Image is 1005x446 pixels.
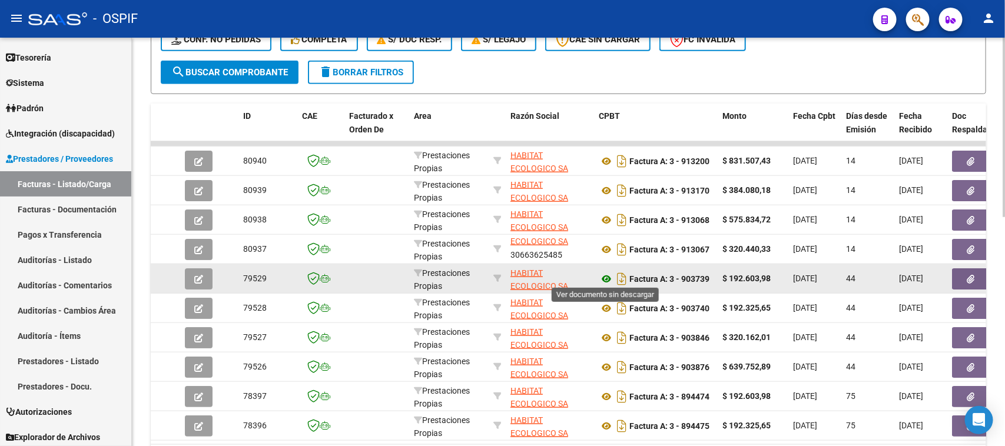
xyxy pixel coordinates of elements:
datatable-header-cell: Razón Social [506,104,594,155]
span: Doc Respaldatoria [952,111,1005,134]
span: 14 [846,244,855,254]
span: 14 [846,215,855,224]
i: Descargar documento [614,269,629,288]
span: Area [414,111,432,121]
button: S/ legajo [461,28,536,51]
button: FC Inválida [659,28,746,51]
datatable-header-cell: Area [409,104,489,155]
span: [DATE] [793,421,817,430]
span: Prestaciones Propias [414,386,470,409]
span: [DATE] [793,362,817,371]
span: Completa [291,34,347,45]
span: [DATE] [793,332,817,342]
strong: $ 320.162,01 [722,332,771,342]
strong: $ 320.440,33 [722,244,771,254]
div: 30663625485 [510,355,589,380]
div: 30663625485 [510,267,589,291]
strong: $ 831.507,43 [722,156,771,165]
i: Descargar documento [614,417,629,435]
strong: $ 384.080,18 [722,185,771,195]
span: 14 [846,185,855,195]
span: 79529 [243,274,267,283]
span: 80940 [243,156,267,165]
span: Monto [722,111,747,121]
span: CAE [302,111,317,121]
span: 78397 [243,391,267,401]
strong: $ 192.325,65 [722,421,771,430]
span: Conf. no pedidas [171,34,261,45]
strong: $ 192.603,98 [722,274,771,283]
span: 44 [846,274,855,283]
mat-icon: delete [319,65,333,79]
strong: Factura A: 3 - 903876 [629,362,709,372]
span: Prestaciones Propias [414,151,470,174]
span: [DATE] [793,215,817,224]
span: [DATE] [793,156,817,165]
span: [DATE] [793,303,817,312]
mat-icon: menu [9,11,24,25]
span: Prestaciones Propias [414,209,470,232]
span: [DATE] [899,215,923,224]
span: 80938 [243,215,267,224]
datatable-header-cell: CPBT [594,104,718,155]
span: Días desde Emisión [846,111,887,134]
strong: Factura A: 3 - 894475 [629,421,709,431]
strong: $ 192.603,98 [722,391,771,401]
button: Buscar Comprobante [161,61,298,84]
span: HABITAT ECOLOGICO SA [510,298,568,321]
span: Prestaciones Propias [414,357,470,380]
span: Razón Social [510,111,559,121]
span: 80937 [243,244,267,254]
span: Padrón [6,102,44,115]
strong: $ 192.325,65 [722,303,771,312]
span: Autorizaciones [6,405,72,418]
span: 80939 [243,185,267,195]
strong: Factura A: 3 - 903846 [629,333,709,342]
span: Tesorería [6,51,51,64]
span: HABITAT ECOLOGICO SA [510,209,568,232]
datatable-header-cell: Fecha Cpbt [788,104,841,155]
mat-icon: search [171,65,185,79]
span: HABITAT ECOLOGICO SA [510,415,568,438]
strong: Factura A: 3 - 913067 [629,245,709,254]
span: Facturado x Orden De [349,111,393,134]
span: Prestaciones Propias [414,327,470,350]
span: [DATE] [793,244,817,254]
span: S/ Doc Resp. [377,34,442,45]
span: 79527 [243,332,267,342]
span: [DATE] [899,362,923,371]
span: HABITAT ECOLOGICO SA [510,357,568,380]
span: Prestaciones Propias [414,415,470,438]
div: 30663625485 [510,208,589,232]
div: Open Intercom Messenger [965,406,993,434]
i: Descargar documento [614,387,629,406]
div: 30663625485 [510,149,589,174]
button: Borrar Filtros [308,61,414,84]
span: [DATE] [899,244,923,254]
div: 30663625485 [510,296,589,321]
span: HABITAT ECOLOGICO SA [510,268,568,291]
span: 75 [846,391,855,401]
div: 30663625485 [510,237,589,262]
span: 44 [846,362,855,371]
strong: Factura A: 3 - 903739 [629,274,709,284]
span: HABITAT ECOLOGICO SA [510,180,568,203]
span: CAE SIN CARGAR [556,34,640,45]
span: Prestaciones Propias [414,180,470,203]
i: Descargar documento [614,152,629,171]
span: [DATE] [899,274,923,283]
span: Fecha Recibido [899,111,932,134]
datatable-header-cell: ID [238,104,297,155]
span: HABITAT ECOLOGICO SA [510,327,568,350]
i: Descargar documento [614,211,629,229]
span: 44 [846,303,855,312]
span: 79528 [243,303,267,312]
span: S/ legajo [472,34,526,45]
span: Fecha Cpbt [793,111,835,121]
span: Sistema [6,76,44,89]
datatable-header-cell: Días desde Emisión [841,104,894,155]
span: 79526 [243,362,267,371]
span: 14 [846,156,855,165]
span: 44 [846,332,855,342]
span: Explorador de Archivos [6,431,100,444]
